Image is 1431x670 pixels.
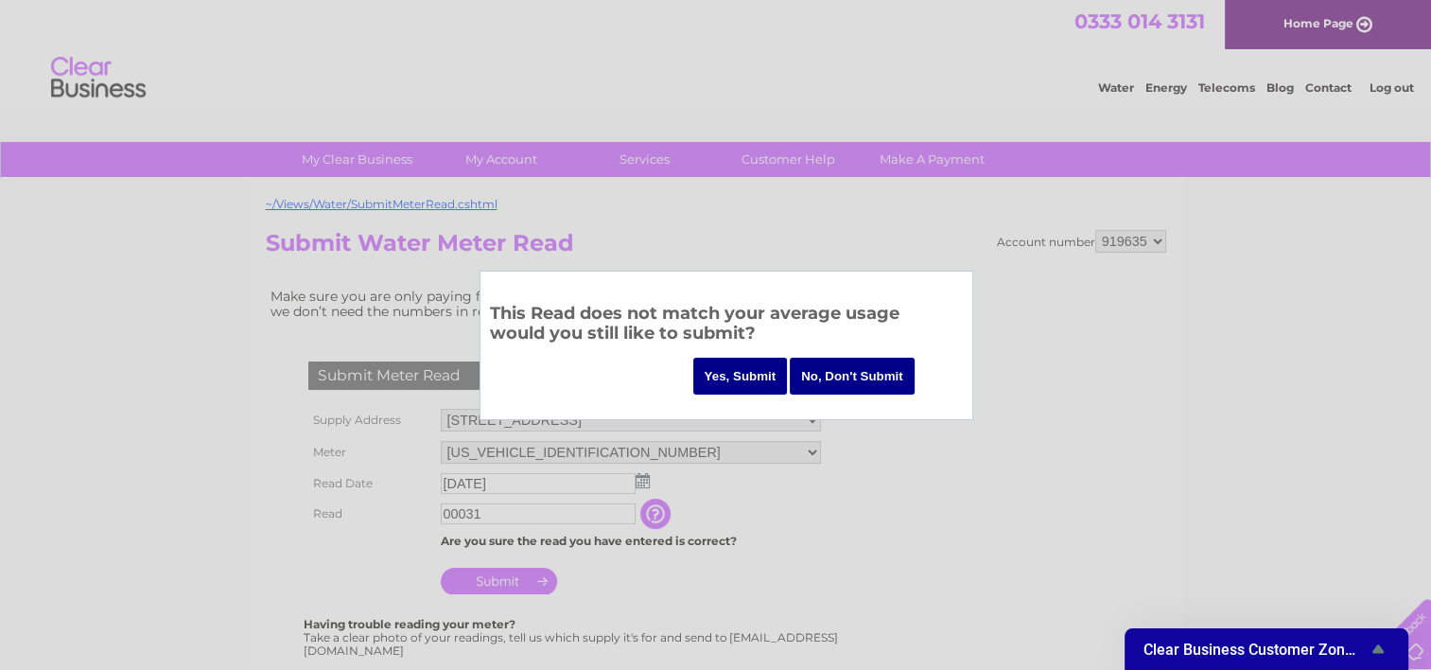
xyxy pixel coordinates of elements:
[490,300,963,352] h3: This Read does not match your average usage would you still like to submit?
[1098,80,1134,95] a: Water
[1369,80,1413,95] a: Log out
[1305,80,1352,95] a: Contact
[1145,80,1187,95] a: Energy
[790,358,915,395] input: No, Don't Submit
[1266,80,1294,95] a: Blog
[50,49,147,107] img: logo.png
[1143,638,1389,661] button: Show survey - Clear Business Customer Zone Survey
[1143,641,1367,659] span: Clear Business Customer Zone Survey
[270,10,1163,92] div: Clear Business is a trading name of Verastar Limited (registered in [GEOGRAPHIC_DATA] No. 3667643...
[1074,9,1205,33] a: 0333 014 3131
[693,358,788,395] input: Yes, Submit
[1198,80,1255,95] a: Telecoms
